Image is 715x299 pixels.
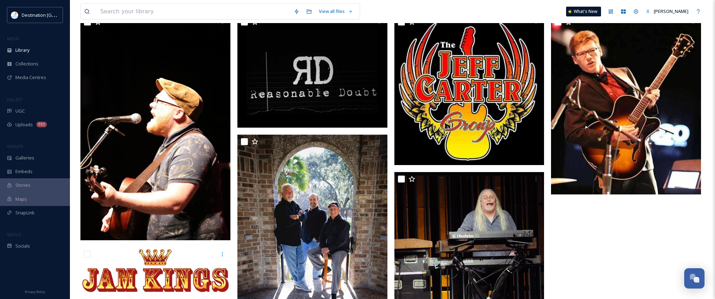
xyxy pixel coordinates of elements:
[25,290,45,294] span: Privacy Policy
[15,155,34,161] span: Galleries
[551,15,701,194] img: Tinch.jpg
[15,182,30,188] span: Stories
[315,5,356,18] a: View all files
[566,7,601,16] a: What's New
[15,196,27,202] span: Maps
[7,97,22,102] span: COLLECT
[15,243,30,249] span: Socials
[15,74,46,81] span: Media Centres
[22,12,91,18] span: Destination [GEOGRAPHIC_DATA]
[15,47,29,54] span: Library
[97,4,290,19] input: Search your library
[7,144,23,149] span: WIDGETS
[237,15,387,128] img: reasonable doubt.jpg
[15,108,25,114] span: UGC
[394,172,544,299] img: reasonable doubt keys.jpg
[15,209,35,216] span: SnapLink
[11,12,18,19] img: download.png
[7,36,19,41] span: MEDIA
[7,232,21,237] span: SOCIALS
[80,247,230,295] img: Jam Kings Logo-200.jpg
[15,60,38,67] span: Collections
[15,168,33,175] span: Embeds
[684,268,705,289] button: Open Chat
[654,8,688,14] span: [PERSON_NAME]
[25,287,45,296] a: Privacy Policy
[36,122,47,127] div: 992
[15,121,33,128] span: Uploads
[394,15,544,165] img: jeff carter logo.jpg
[642,5,692,18] a: [PERSON_NAME]
[80,15,230,240] img: Anthony Peebles.jpg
